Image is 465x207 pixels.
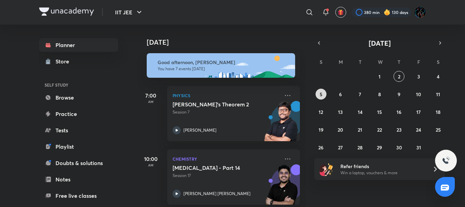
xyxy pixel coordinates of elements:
[378,59,383,65] abbr: Wednesday
[355,106,366,117] button: October 14, 2025
[320,91,322,98] abbr: October 5, 2025
[433,89,444,100] button: October 11, 2025
[339,91,342,98] abbr: October 6, 2025
[147,38,307,46] h4: [DATE]
[137,91,164,100] h5: 7:00
[319,109,323,115] abbr: October 12, 2025
[374,106,385,117] button: October 15, 2025
[55,57,73,65] div: Store
[335,89,346,100] button: October 6, 2025
[39,55,118,68] a: Store
[436,127,441,133] abbr: October 25, 2025
[374,142,385,153] button: October 29, 2025
[394,71,404,82] button: October 2, 2025
[374,71,385,82] button: October 1, 2025
[413,106,424,117] button: October 17, 2025
[394,106,404,117] button: October 16, 2025
[39,123,118,137] a: Tests
[39,156,118,170] a: Doubts & solutions
[374,89,385,100] button: October 8, 2025
[173,173,279,179] p: Session 17
[39,79,118,91] h6: SELF STUDY
[358,127,362,133] abbr: October 21, 2025
[396,144,402,151] abbr: October 30, 2025
[39,107,118,121] a: Practice
[414,6,426,18] img: Umang Raj
[436,91,440,98] abbr: October 11, 2025
[39,189,118,203] a: Free live classes
[335,7,346,18] button: avatar
[369,39,391,48] span: [DATE]
[137,155,164,163] h5: 10:00
[359,59,362,65] abbr: Tuesday
[433,124,444,135] button: October 25, 2025
[318,144,323,151] abbr: October 26, 2025
[339,59,343,65] abbr: Monday
[335,124,346,135] button: October 20, 2025
[416,127,421,133] abbr: October 24, 2025
[355,142,366,153] button: October 28, 2025
[111,5,147,19] button: IIT JEE
[397,127,402,133] abbr: October 23, 2025
[413,124,424,135] button: October 24, 2025
[377,109,382,115] abbr: October 15, 2025
[355,124,366,135] button: October 21, 2025
[319,127,323,133] abbr: October 19, 2025
[359,91,361,98] abbr: October 7, 2025
[39,8,94,16] img: Company Logo
[417,59,420,65] abbr: Friday
[358,109,363,115] abbr: October 14, 2025
[436,109,440,115] abbr: October 18, 2025
[338,144,343,151] abbr: October 27, 2025
[374,124,385,135] button: October 22, 2025
[335,142,346,153] button: October 27, 2025
[262,101,300,148] img: unacademy
[379,73,381,80] abbr: October 1, 2025
[338,9,344,15] img: avatar
[316,106,326,117] button: October 12, 2025
[173,91,279,100] p: Physics
[357,144,363,151] abbr: October 28, 2025
[433,106,444,117] button: October 18, 2025
[413,71,424,82] button: October 3, 2025
[417,73,420,80] abbr: October 3, 2025
[183,191,251,197] p: [PERSON_NAME] [PERSON_NAME]
[137,100,164,104] p: AM
[413,89,424,100] button: October 10, 2025
[173,109,279,115] p: Session 7
[416,144,421,151] abbr: October 31, 2025
[340,170,424,176] p: Win a laptop, vouchers & more
[355,89,366,100] button: October 7, 2025
[377,127,382,133] abbr: October 22, 2025
[39,173,118,186] a: Notes
[173,101,257,108] h5: Gauss's Theorem 2
[147,53,295,78] img: afternoon
[335,106,346,117] button: October 13, 2025
[398,59,400,65] abbr: Thursday
[394,142,404,153] button: October 30, 2025
[397,109,401,115] abbr: October 16, 2025
[158,59,289,65] h6: Good afternoon, [PERSON_NAME]
[398,73,400,80] abbr: October 2, 2025
[320,59,322,65] abbr: Sunday
[316,142,326,153] button: October 26, 2025
[394,89,404,100] button: October 9, 2025
[39,8,94,17] a: Company Logo
[416,109,421,115] abbr: October 17, 2025
[158,66,289,72] p: You have 7 events [DATE]
[320,162,333,176] img: referral
[39,140,118,153] a: Playlist
[324,38,435,48] button: [DATE]
[377,144,382,151] abbr: October 29, 2025
[39,38,118,52] a: Planner
[416,91,421,98] abbr: October 10, 2025
[39,91,118,104] a: Browse
[173,164,257,171] h5: Hydrocarbons - Part 14
[378,91,381,98] abbr: October 8, 2025
[137,163,164,167] p: AM
[437,59,439,65] abbr: Saturday
[316,89,326,100] button: October 5, 2025
[338,109,343,115] abbr: October 13, 2025
[384,9,390,16] img: streak
[338,127,343,133] abbr: October 20, 2025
